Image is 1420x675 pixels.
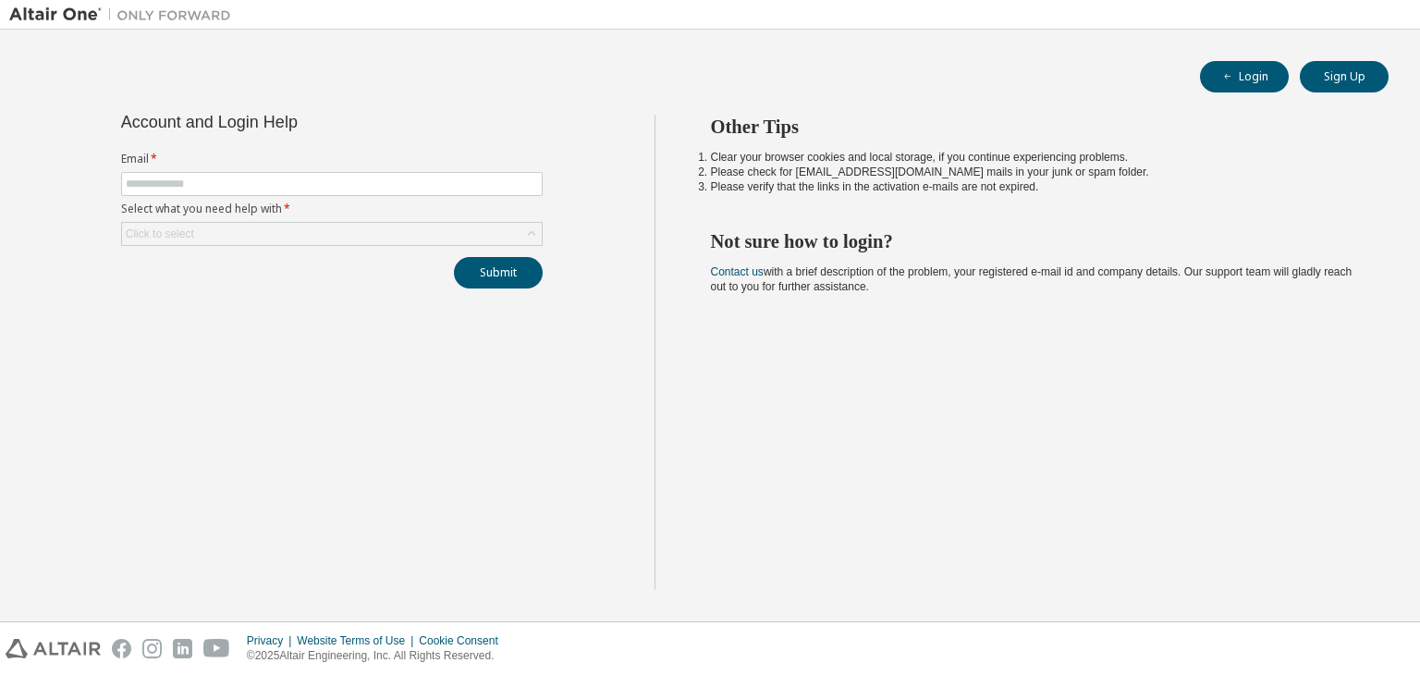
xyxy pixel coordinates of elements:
img: linkedin.svg [173,639,192,658]
div: Account and Login Help [121,115,459,129]
p: © 2025 Altair Engineering, Inc. All Rights Reserved. [247,648,509,664]
img: instagram.svg [142,639,162,658]
label: Select what you need help with [121,202,543,216]
div: Click to select [122,223,542,245]
li: Please check for [EMAIL_ADDRESS][DOMAIN_NAME] mails in your junk or spam folder. [711,165,1356,179]
li: Please verify that the links in the activation e-mails are not expired. [711,179,1356,194]
div: Cookie Consent [419,633,508,648]
img: youtube.svg [203,639,230,658]
div: Privacy [247,633,297,648]
h2: Not sure how to login? [711,229,1356,253]
a: Contact us [711,265,764,278]
div: Click to select [126,227,194,241]
label: Email [121,152,543,166]
span: with a brief description of the problem, your registered e-mail id and company details. Our suppo... [711,265,1353,293]
img: altair_logo.svg [6,639,101,658]
img: Altair One [9,6,240,24]
img: facebook.svg [112,639,131,658]
div: Website Terms of Use [297,633,419,648]
button: Submit [454,257,543,288]
button: Sign Up [1300,61,1389,92]
button: Login [1200,61,1289,92]
li: Clear your browser cookies and local storage, if you continue experiencing problems. [711,150,1356,165]
h2: Other Tips [711,115,1356,139]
